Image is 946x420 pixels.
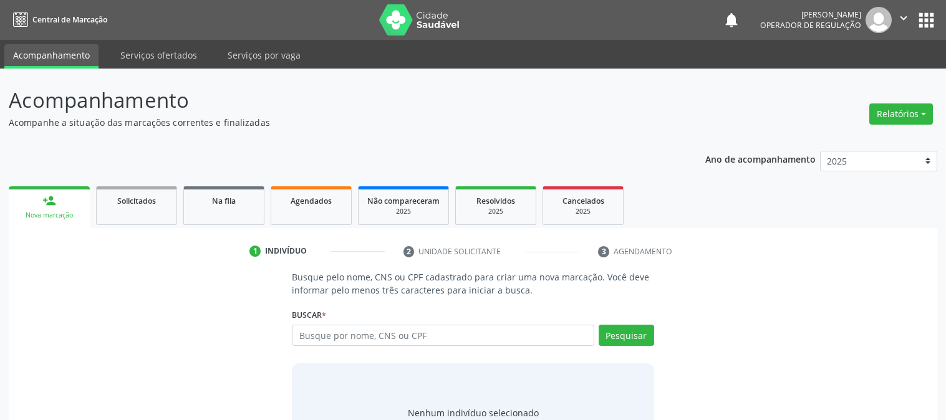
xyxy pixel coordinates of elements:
a: Serviços ofertados [112,44,206,66]
p: Acompanhe a situação das marcações correntes e finalizadas [9,116,659,129]
button: Pesquisar [599,325,654,346]
a: Acompanhamento [4,44,99,69]
input: Busque por nome, CNS ou CPF [292,325,594,346]
span: Solicitados [117,196,156,206]
span: Na fila [212,196,236,206]
img: img [866,7,892,33]
span: Agendados [291,196,332,206]
p: Ano de acompanhamento [705,151,816,166]
div: 2025 [367,207,440,216]
button: apps [915,9,937,31]
div: [PERSON_NAME] [760,9,861,20]
label: Buscar [292,305,326,325]
p: Acompanhamento [9,85,659,116]
a: Central de Marcação [9,9,107,30]
div: Nova marcação [17,211,81,220]
span: Resolvidos [476,196,515,206]
button: Relatórios [869,103,933,125]
a: Serviços por vaga [219,44,309,66]
span: Cancelados [562,196,604,206]
button:  [892,7,915,33]
div: person_add [42,194,56,208]
p: Busque pelo nome, CNS ou CPF cadastrado para criar uma nova marcação. Você deve informar pelo men... [292,270,654,297]
div: 2025 [552,207,614,216]
div: Nenhum indivíduo selecionado [408,406,539,419]
span: Operador de regulação [760,20,861,31]
span: Não compareceram [367,196,440,206]
span: Central de Marcação [32,14,107,25]
i:  [897,11,910,25]
div: Indivíduo [265,246,307,257]
div: 1 [249,246,261,257]
button: notifications [723,11,740,29]
div: 2025 [465,207,527,216]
